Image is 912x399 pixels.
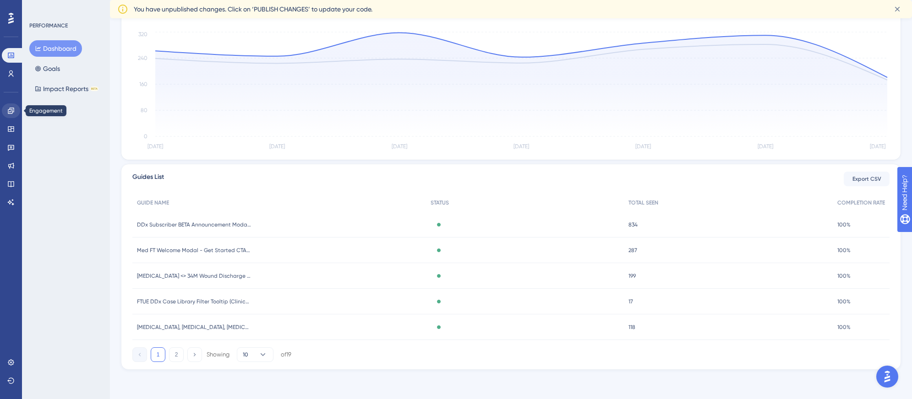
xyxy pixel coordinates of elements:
[137,221,251,228] span: DDx Subscriber BETA Announcement Modal on Core Home & Curriculum Pages
[237,347,273,362] button: 10
[269,143,285,150] tspan: [DATE]
[844,172,890,186] button: Export CSV
[134,4,372,15] span: You have unpublished changes. Click on ‘PUBLISH CHANGES’ to update your code.
[138,55,147,61] tspan: 240
[139,81,147,87] tspan: 160
[837,272,851,280] span: 100%
[513,143,529,150] tspan: [DATE]
[207,350,229,359] div: Showing
[29,40,82,57] button: Dashboard
[628,199,658,206] span: TOTAL SEEN
[141,107,147,113] tspan: 80
[144,133,147,140] tspan: 0
[628,324,635,331] span: 118
[29,81,104,97] button: Impact ReportsBETA
[151,347,165,362] button: 1
[392,143,407,150] tspan: [DATE]
[169,347,184,362] button: 2
[431,199,449,206] span: STATUS
[138,31,147,38] tspan: 320
[137,298,251,305] span: FTUE DDx Case Library Filter Tooltip (Clinical)
[628,247,637,254] span: 287
[758,143,773,150] tspan: [DATE]
[837,247,851,254] span: 100%
[837,199,885,206] span: COMPLETION RATE
[837,221,851,228] span: 100%
[137,272,251,280] span: [MEDICAL_DATA] <> 34M Wound Discharge Case
[137,199,169,206] span: GUIDE NAME
[635,143,651,150] tspan: [DATE]
[137,324,251,331] span: [MEDICAL_DATA], [MEDICAL_DATA], [MEDICAL_DATA] <> 38F Depressed Mood Case
[837,324,851,331] span: 100%
[852,175,881,183] span: Export CSV
[628,272,636,280] span: 199
[837,298,851,305] span: 100%
[628,298,633,305] span: 17
[147,143,163,150] tspan: [DATE]
[132,172,164,186] span: Guides List
[137,247,251,254] span: Med FT Welcome Modal - Get Started CTAs ([MEDICAL_DATA] demo)
[281,350,291,359] div: of 19
[243,351,248,358] span: 10
[870,143,885,150] tspan: [DATE]
[874,363,901,390] iframe: UserGuiding AI Assistant Launcher
[29,22,68,29] div: PERFORMANCE
[29,60,66,77] button: Goals
[90,86,98,91] div: BETA
[22,2,57,13] span: Need Help?
[628,221,638,228] span: 834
